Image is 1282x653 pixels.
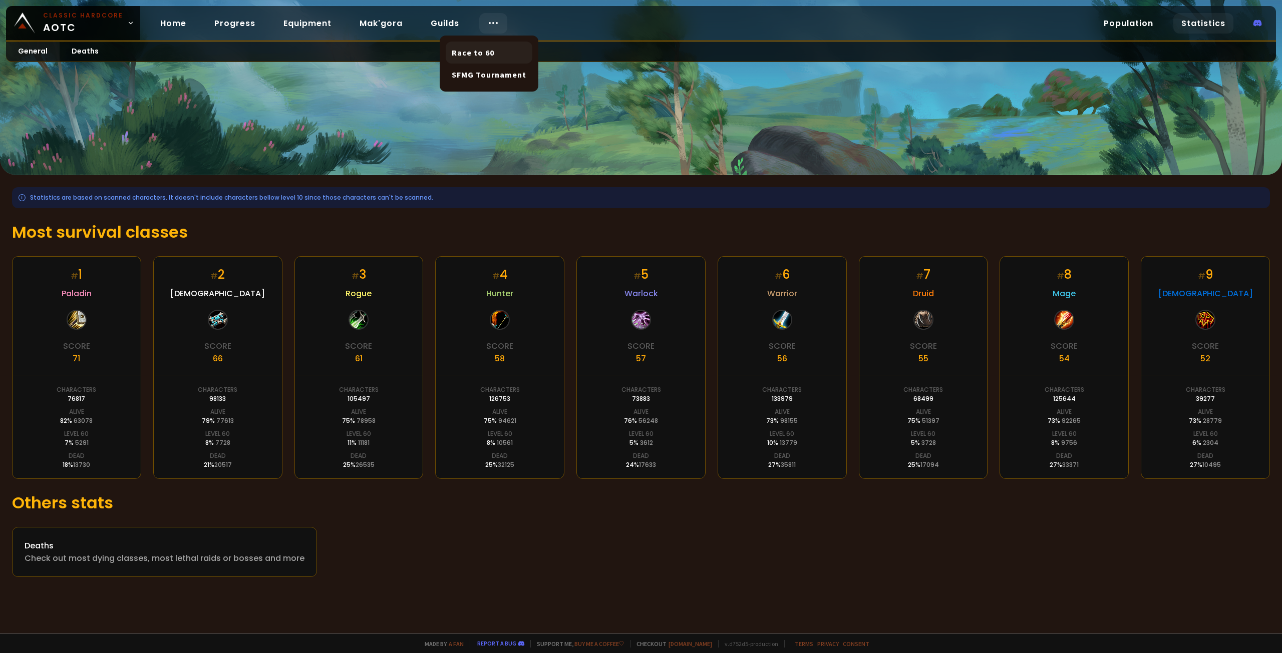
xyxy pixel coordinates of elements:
div: Dead [915,451,931,460]
div: Score [204,340,231,352]
div: 6 [775,266,790,283]
div: Dead [633,451,649,460]
span: Warlock [624,287,658,300]
div: 7 % [65,438,89,447]
div: 2 [210,266,225,283]
div: 54 [1059,352,1070,365]
div: 52 [1200,352,1210,365]
div: 8 [1057,266,1072,283]
div: Alive [1198,407,1213,416]
div: 58 [495,352,505,365]
div: Dead [351,451,367,460]
span: Paladin [62,287,92,300]
span: 13730 [73,460,90,469]
span: 3728 [921,438,936,447]
small: # [210,270,218,282]
span: 13779 [780,438,797,447]
a: Terms [795,640,813,647]
div: 73 % [766,416,798,425]
span: Made by [419,640,464,647]
span: v. d752d5 - production [718,640,778,647]
div: Characters [1045,385,1084,394]
span: 56248 [638,416,658,425]
div: Statistics are based on scanned characters. It doesn't include characters bellow level 10 since t... [12,187,1270,208]
div: Dead [69,451,85,460]
div: Characters [1186,385,1225,394]
a: Guilds [423,13,467,34]
div: Score [1192,340,1219,352]
span: Support me, [530,640,624,647]
div: 25 % [908,460,939,469]
div: 25 % [485,460,514,469]
div: 18 % [63,460,90,469]
a: DeathsCheck out most dying classes, most lethal raids or bosses and more [12,527,317,577]
div: Alive [633,407,649,416]
span: 94621 [498,416,516,425]
div: Score [769,340,796,352]
div: 5 [633,266,649,283]
span: 26535 [356,460,375,469]
div: Level 60 [1052,429,1077,438]
div: 39277 [1196,394,1215,403]
div: 57 [636,352,646,365]
div: 27 % [1190,460,1221,469]
div: Dead [492,451,508,460]
div: Dead [210,451,226,460]
div: Score [910,340,937,352]
div: Score [345,340,372,352]
div: 125644 [1053,394,1076,403]
small: # [492,270,500,282]
span: AOTC [43,11,123,35]
div: 75 % [342,416,376,425]
span: [DEMOGRAPHIC_DATA] [170,287,265,300]
div: 98133 [209,394,226,403]
span: 11181 [358,438,370,447]
div: 11 % [348,438,370,447]
div: 66 [213,352,223,365]
span: 92265 [1062,416,1081,425]
div: 25 % [343,460,375,469]
a: a fan [449,640,464,647]
a: Classic HardcoreAOTC [6,6,140,40]
div: Score [63,340,90,352]
span: Hunter [486,287,513,300]
div: Characters [339,385,379,394]
span: 98155 [780,416,798,425]
div: 56 [777,352,787,365]
h1: Others stats [12,491,1270,515]
div: Score [486,340,513,352]
div: Dead [1056,451,1072,460]
span: 51397 [922,416,939,425]
div: Characters [57,385,96,394]
div: 21 % [204,460,232,469]
div: 75 % [484,416,516,425]
a: Home [152,13,194,34]
a: Buy me a coffee [574,640,624,647]
div: Level 60 [488,429,512,438]
div: Level 60 [347,429,371,438]
span: 17633 [639,460,656,469]
span: 35811 [781,460,796,469]
a: Equipment [275,13,340,34]
span: 78958 [357,416,376,425]
div: Score [1051,340,1078,352]
span: 33371 [1062,460,1079,469]
div: Characters [621,385,661,394]
h1: Most survival classes [12,220,1270,244]
div: 105497 [348,394,370,403]
div: 133979 [772,394,793,403]
div: 3 [352,266,366,283]
div: Alive [210,407,225,416]
a: Privacy [817,640,839,647]
a: Deaths [60,42,111,62]
div: 5 % [911,438,936,447]
span: 10561 [497,438,513,447]
div: 9 [1198,266,1213,283]
div: 73 % [1189,416,1222,425]
a: Progress [206,13,263,34]
div: Characters [762,385,802,394]
span: [DEMOGRAPHIC_DATA] [1158,287,1253,300]
div: 68499 [913,394,933,403]
div: 5 % [629,438,653,447]
div: Level 60 [629,429,654,438]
